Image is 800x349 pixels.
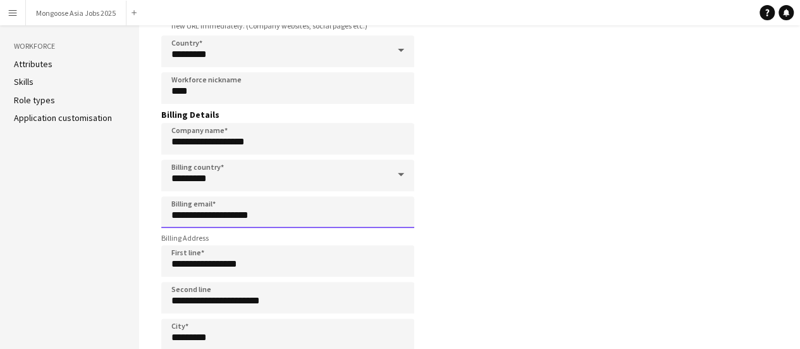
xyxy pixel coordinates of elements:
[161,233,414,243] h3: Billing Address
[14,112,112,124] a: Application customisation
[14,41,125,52] h3: Workforce
[14,94,55,106] a: Role types
[161,109,414,120] h3: Billing Details
[14,76,34,87] a: Skills
[14,16,62,28] a: Notifications
[14,58,52,70] a: Attributes
[26,1,126,25] button: Mongoose Asia Jobs 2025
[517,20,800,349] iframe: Chat Widget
